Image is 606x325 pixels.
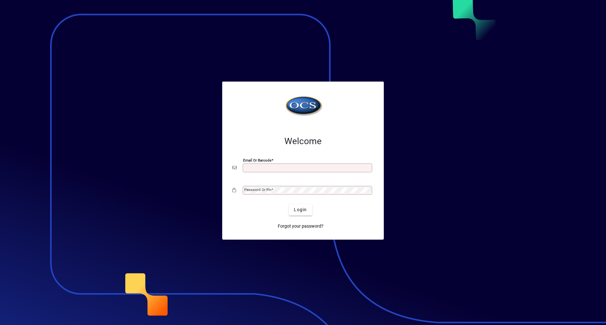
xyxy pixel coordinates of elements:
[289,204,312,216] button: Login
[232,136,374,147] h2: Welcome
[243,158,271,162] mat-label: Email or Barcode
[244,187,271,192] mat-label: Password or Pin
[275,221,326,232] a: Forgot your password?
[278,223,324,230] span: Forgot your password?
[294,206,307,213] span: Login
